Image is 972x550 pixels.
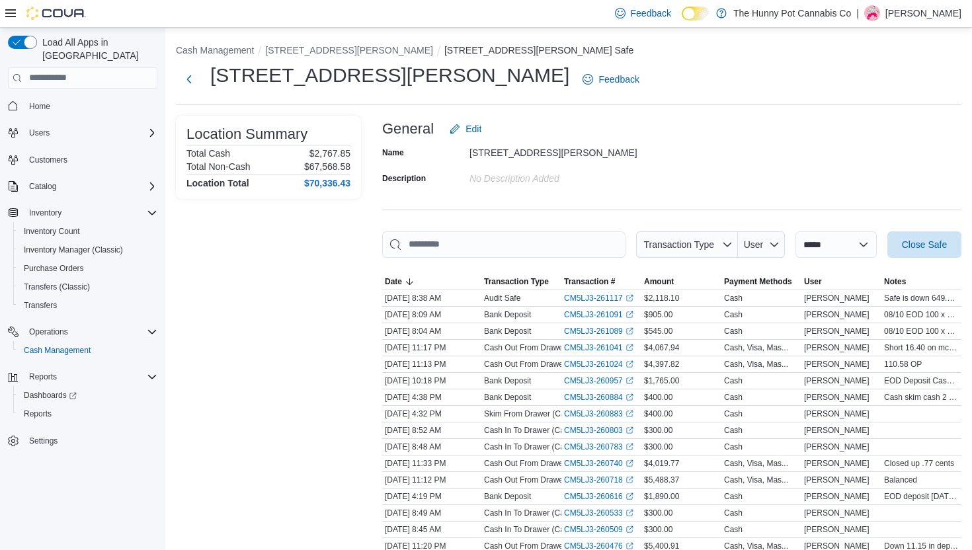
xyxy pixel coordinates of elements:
[564,524,633,535] a: CM5LJ3-260509External link
[564,475,633,485] a: CM5LJ3-260718External link
[724,392,743,403] div: Cash
[884,375,959,386] span: EOD Deposit Cash [DATE]&2 [DATE] 100x4 50x3 20x59 5x7
[801,274,881,290] button: User
[626,426,633,434] svg: External link
[19,342,157,358] span: Cash Management
[644,442,672,452] span: $300.00
[13,241,163,259] button: Inventory Manager (Classic)
[24,409,52,419] span: Reports
[564,508,633,518] a: CM5LJ3-260533External link
[884,326,959,336] span: 08/10 EOD 100 x 2 = 200 50 x 2 = 100 20 x 8 = 160 5 x 17 = 85 = 545 - [PERSON_NAME] Unsure which ...
[885,5,961,21] p: [PERSON_NAME]
[644,276,674,287] span: Amount
[210,62,569,89] h1: [STREET_ADDRESS][PERSON_NAME]
[804,392,870,403] span: [PERSON_NAME]
[24,205,157,221] span: Inventory
[804,491,870,502] span: [PERSON_NAME]
[382,439,481,455] div: [DATE] 8:48 AM
[382,373,481,389] div: [DATE] 10:18 PM
[804,375,870,386] span: [PERSON_NAME]
[564,276,615,287] span: Transaction #
[644,508,672,518] span: $300.00
[564,442,633,452] a: CM5LJ3-260783External link
[804,524,870,535] span: [PERSON_NAME]
[724,293,743,303] div: Cash
[24,324,73,340] button: Operations
[13,259,163,278] button: Purchase Orders
[19,406,157,422] span: Reports
[382,340,481,356] div: [DATE] 11:17 PM
[3,368,163,386] button: Reports
[626,542,633,550] svg: External link
[382,522,481,537] div: [DATE] 8:45 AM
[484,326,531,336] p: Bank Deposit
[484,309,531,320] p: Bank Deposit
[309,148,350,159] p: $2,767.85
[176,45,254,56] button: Cash Management
[564,392,633,403] a: CM5LJ3-260884External link
[724,458,788,469] div: Cash, Visa, Mas...
[804,326,870,336] span: [PERSON_NAME]
[644,475,679,485] span: $5,488.37
[444,116,487,142] button: Edit
[186,161,251,172] h6: Total Non-Cash
[13,386,163,405] a: Dashboards
[19,223,157,239] span: Inventory Count
[469,142,647,158] div: [STREET_ADDRESS][PERSON_NAME]
[382,406,481,422] div: [DATE] 4:32 PM
[19,342,96,358] a: Cash Management
[644,326,672,336] span: $545.00
[626,311,633,319] svg: External link
[19,297,157,313] span: Transfers
[484,491,531,502] p: Bank Deposit
[856,5,859,21] p: |
[884,392,959,403] span: Cash skim cash 2 1x100 15x20
[564,342,633,353] a: CM5LJ3-261041External link
[24,178,157,194] span: Catalog
[382,274,481,290] button: Date
[724,425,743,436] div: Cash
[804,442,870,452] span: [PERSON_NAME]
[626,294,633,302] svg: External link
[724,508,743,518] div: Cash
[24,263,84,274] span: Purchase Orders
[884,458,954,469] span: Closed up .77 cents
[186,126,307,142] h3: Location Summary
[19,387,82,403] a: Dashboards
[29,155,67,165] span: Customers
[304,161,350,172] p: $67,568.58
[884,475,917,485] span: Balanced
[484,425,583,436] p: Cash In To Drawer (Cash 2)
[738,231,785,258] button: User
[626,410,633,418] svg: External link
[724,409,743,419] div: Cash
[724,276,792,287] span: Payment Methods
[644,375,679,386] span: $1,765.00
[382,505,481,521] div: [DATE] 8:49 AM
[804,475,870,485] span: [PERSON_NAME]
[24,345,91,356] span: Cash Management
[382,147,404,158] label: Name
[385,276,402,287] span: Date
[469,168,647,184] div: No Description added
[24,152,73,168] a: Customers
[19,297,62,313] a: Transfers
[682,7,709,20] input: Dark Mode
[3,431,163,450] button: Settings
[804,425,870,436] span: [PERSON_NAME]
[804,508,870,518] span: [PERSON_NAME]
[804,458,870,469] span: [PERSON_NAME]
[484,458,598,469] p: Cash Out From Drawer (Cash 2)
[884,491,959,502] span: EOD deposit [DATE] 100x7 50x12 20x28 10x1 5x4 cash 1 short 11.25 will investigate discrepancy
[804,342,870,353] span: [PERSON_NAME]
[881,274,961,290] button: Notes
[564,293,633,303] a: CM5LJ3-261117External link
[24,282,90,292] span: Transfers (Classic)
[186,178,249,188] h4: Location Total
[724,342,788,353] div: Cash, Visa, Mas...
[724,326,743,336] div: Cash
[382,455,481,471] div: [DATE] 11:33 PM
[19,387,157,403] span: Dashboards
[24,324,157,340] span: Operations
